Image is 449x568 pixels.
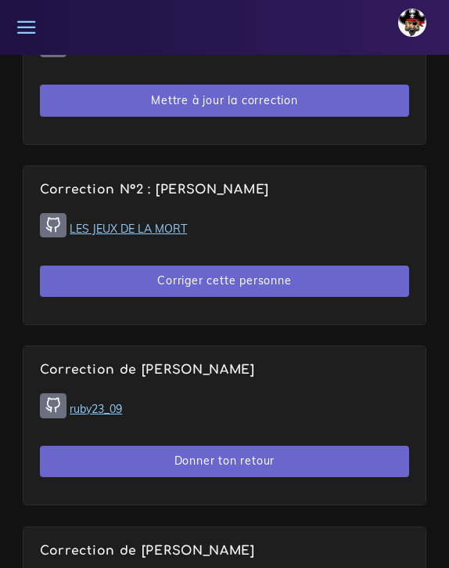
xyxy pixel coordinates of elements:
[70,402,122,416] a: ruby23_09
[40,363,409,378] h4: Correction de [PERSON_NAME]
[40,446,409,478] button: Donner ton retour
[40,183,409,197] h4: Correction N°2 : [PERSON_NAME]
[70,222,187,236] a: LES JEUX DE LA MORT
[40,544,409,559] h4: Correction de [PERSON_NAME]
[70,42,135,56] a: mini jeu POO
[398,9,426,37] img: avatar
[40,85,409,117] button: Mettre à jour la correction
[40,266,409,298] button: Corriger cette personne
